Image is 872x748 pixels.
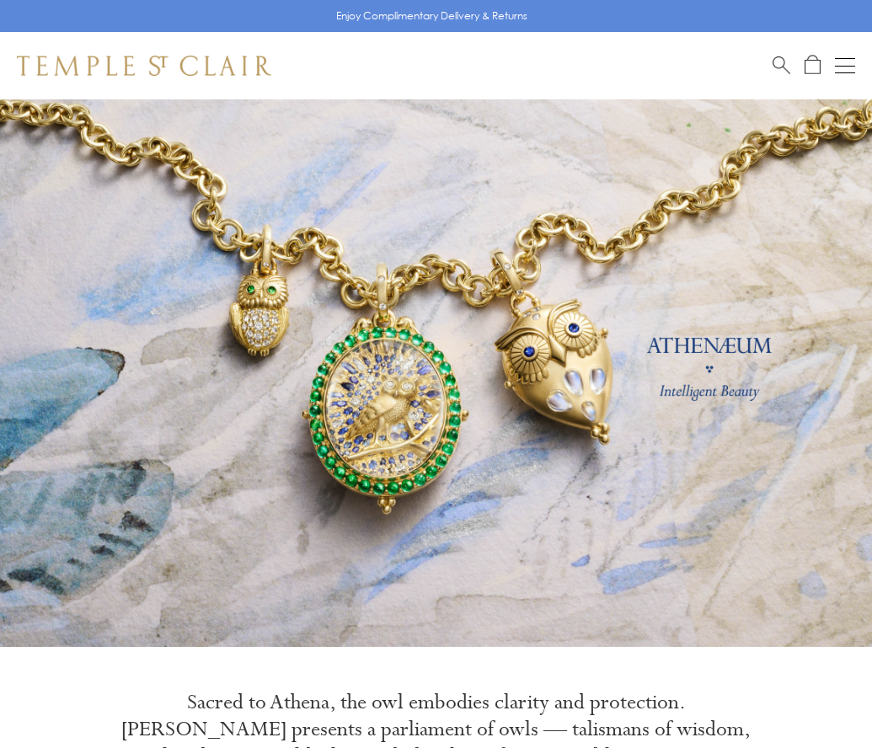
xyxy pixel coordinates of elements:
img: Temple St. Clair [17,56,271,76]
a: Search [773,55,790,76]
p: Enjoy Complimentary Delivery & Returns [336,8,527,24]
button: Open navigation [835,56,855,76]
a: Open Shopping Bag [805,55,821,76]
